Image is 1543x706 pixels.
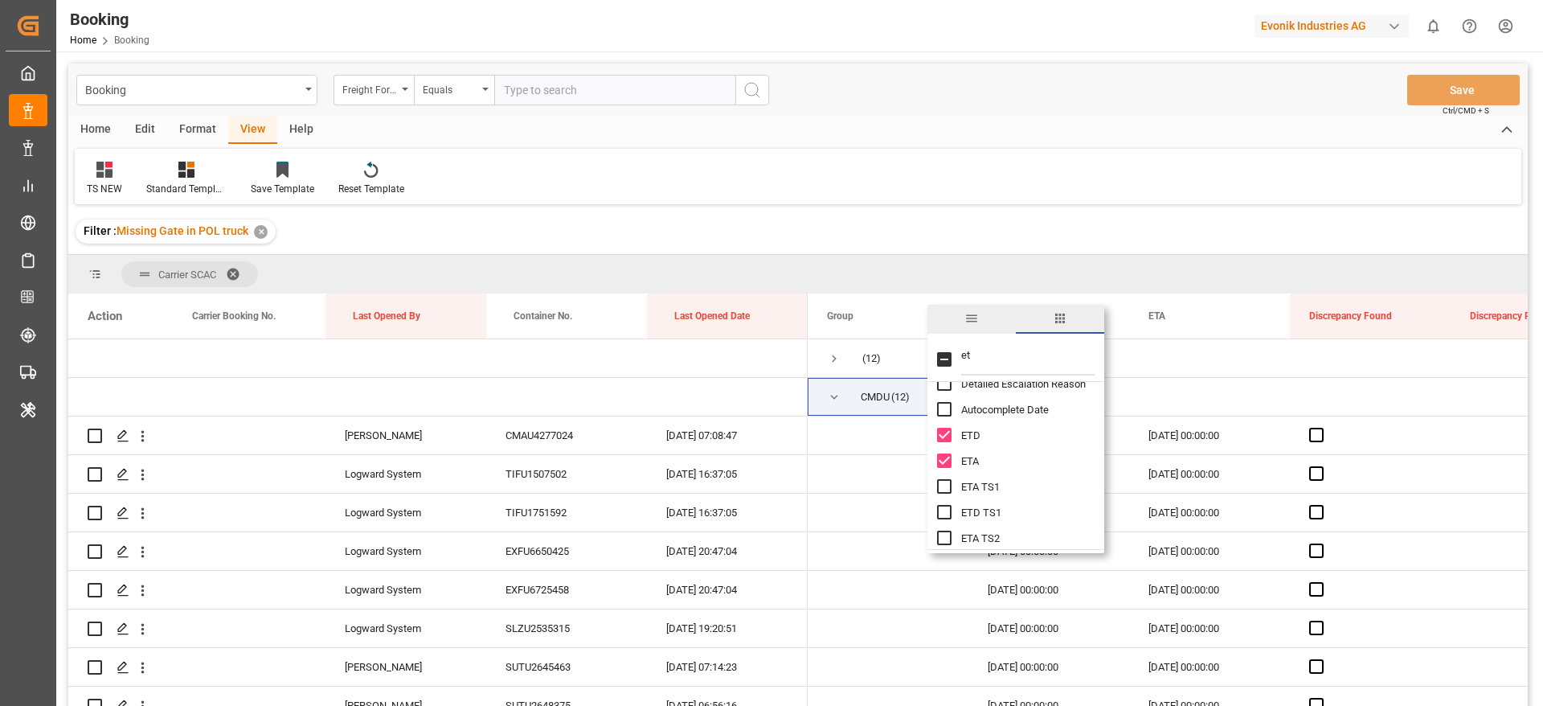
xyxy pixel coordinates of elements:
div: Autocomplete Date column toggle visibility (hidden) [937,396,1114,422]
span: Discrepancy Found [1309,310,1392,322]
span: ETA TS1 [961,481,1000,493]
div: [DATE] 07:08:47 [647,417,808,454]
div: [PERSON_NAME] [325,648,486,686]
div: Booking [70,7,149,31]
div: EXFU6650425 [486,532,647,570]
span: Missing Gate in POL truck [117,224,248,237]
button: Save [1407,75,1520,105]
div: Logward System [325,532,486,570]
div: SUTU2645463 [486,648,647,686]
span: Last Opened Date [674,310,750,322]
div: ETA TS2 column toggle visibility (hidden) [937,525,1114,551]
button: Help Center [1451,8,1488,44]
span: Ctrl/CMD + S [1443,105,1489,117]
button: open menu [76,75,317,105]
div: Press SPACE to select this row. [68,455,808,494]
input: Filter Columns Input [961,343,1095,376]
div: Freight Forwarder's Reference No. [342,79,397,97]
input: Type to search [494,75,735,105]
span: ETA [1148,310,1165,322]
div: [DATE] 00:00:00 [968,610,1129,647]
div: [PERSON_NAME] [325,417,486,454]
span: Detailed Escalation Reason [961,378,1086,390]
div: ETA TS1 column toggle visibility (hidden) [937,474,1114,499]
button: open menu [414,75,494,105]
div: CMDU [861,379,890,416]
div: ETD column toggle visibility (visible) [937,422,1114,448]
div: [DATE] 00:00:00 [968,648,1129,686]
button: Evonik Industries AG [1254,10,1415,41]
div: [DATE] 00:00:00 [1129,532,1290,570]
span: Carrier SCAC [158,269,216,281]
span: ETD TS1 [961,507,1001,519]
span: general [927,305,1016,334]
span: ETA TS2 [961,532,1000,544]
div: Press SPACE to select this row. [68,417,808,455]
div: Logward System [325,571,486,609]
div: [DATE] 00:00:00 [1129,648,1290,686]
div: Press SPACE to select this row. [68,532,808,571]
span: ETD [961,429,980,441]
div: [DATE] 07:14:23 [647,648,808,686]
div: Home [68,117,123,144]
div: [DATE] 20:47:04 [647,571,808,609]
button: show 0 new notifications [1415,8,1451,44]
div: ETD TS1 column toggle visibility (hidden) [937,499,1114,525]
span: Autocomplete Date [961,404,1049,416]
span: (12) [891,379,910,416]
div: Logward System [325,494,486,532]
button: search button [735,75,769,105]
div: [DATE] 00:00:00 [1129,455,1290,493]
div: EXFU6725458 [486,571,647,609]
div: ETA column toggle visibility (visible) [937,448,1114,474]
div: Booking [85,79,300,99]
div: Press SPACE to select this row. [68,339,808,378]
div: Logward System [325,455,486,493]
div: Standard Templates [146,182,227,196]
div: Press SPACE to select this row. [68,494,808,532]
div: Press SPACE to select this row. [68,610,808,648]
div: TIFU1507502 [486,455,647,493]
div: [DATE] 00:00:00 [968,571,1129,609]
div: TS NEW [87,182,122,196]
div: Format [167,117,228,144]
a: Home [70,35,96,46]
div: CMAU4277024 [486,417,647,454]
div: Save Template [251,182,314,196]
button: open menu [334,75,414,105]
div: Evonik Industries AG [1254,14,1409,38]
span: Group [827,310,853,322]
div: [DATE] 20:47:04 [647,532,808,570]
div: Equals [423,79,477,97]
div: View [228,117,277,144]
div: [DATE] 19:20:51 [647,610,808,647]
div: Help [277,117,325,144]
div: [DATE] 00:00:00 [1129,610,1290,647]
div: TIFU1751592 [486,494,647,532]
div: Reset Template [338,182,404,196]
div: ✕ [254,225,268,239]
div: [DATE] 16:37:05 [647,455,808,493]
span: Filter : [84,224,117,237]
div: [DATE] 16:37:05 [647,494,808,532]
div: Press SPACE to select this row. [68,648,808,687]
div: Logward System [325,610,486,647]
div: Edit [123,117,167,144]
div: SLZU2535315 [486,610,647,647]
div: Action [88,309,122,323]
div: Press SPACE to select this row. [68,571,808,610]
span: Last Opened By [353,310,420,322]
div: Detailed Escalation Reason column toggle visibility (hidden) [937,371,1114,396]
span: Carrier Booking No. [192,310,276,322]
span: (12) [862,340,881,377]
div: Press SPACE to select this row. [68,378,808,417]
span: ETA [961,455,979,467]
span: columns [1016,305,1104,334]
div: [DATE] 00:00:00 [1129,571,1290,609]
div: [DATE] 00:00:00 [1129,494,1290,532]
span: Container No. [514,310,572,322]
div: [DATE] 00:00:00 [1129,417,1290,454]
